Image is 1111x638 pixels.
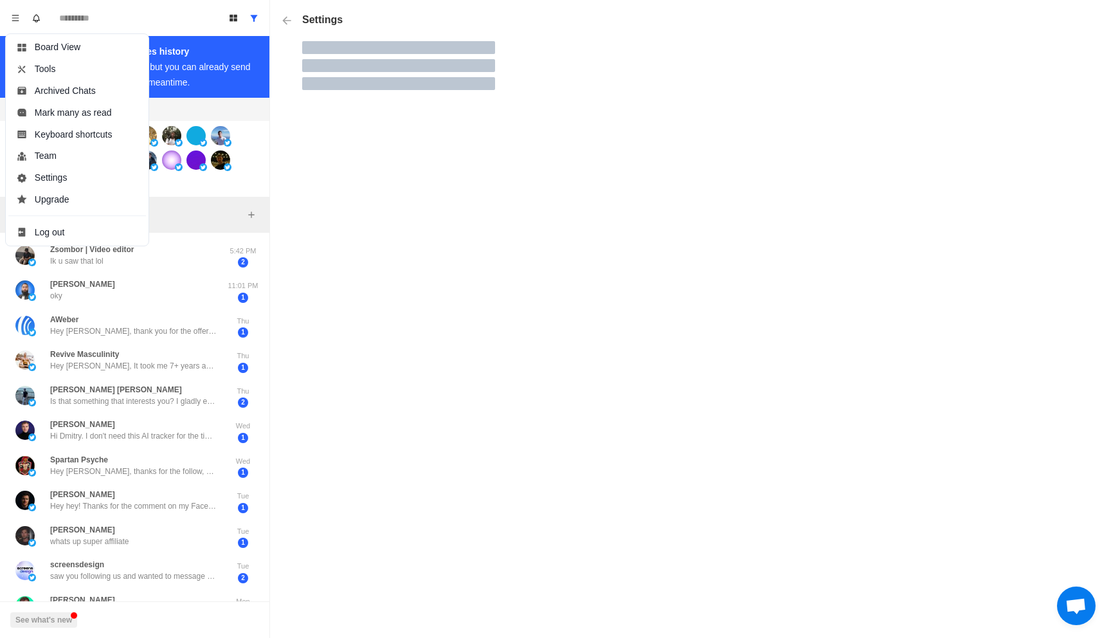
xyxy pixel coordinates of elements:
[238,433,248,443] span: 1
[162,150,181,170] img: picture
[238,257,248,268] span: 2
[227,456,259,467] p: Wed
[50,430,217,442] p: Hi Dmitry. I don't need this AI tracker for the time being, but I might in the future.
[244,207,259,223] button: Add filters
[28,539,36,547] img: picture
[223,8,244,28] button: Board View
[238,293,248,303] span: 1
[15,280,35,300] img: picture
[50,524,115,536] p: [PERSON_NAME]
[28,504,36,511] img: picture
[227,491,259,502] p: Tue
[50,325,217,337] p: Hey [PERSON_NAME], thank you for the offer! We will definitely keep this in mind. Currently, we a...
[175,163,183,171] img: picture
[50,278,115,290] p: [PERSON_NAME]
[28,399,36,406] img: picture
[199,163,207,171] img: picture
[227,280,259,291] p: 11:01 PM
[26,8,46,28] button: Notifications
[50,360,217,372] p: Hey [PERSON_NAME], It took me 7+ years and 1000s of relapses to finally quit p*rn addiction. I pu...
[162,126,181,145] img: picture
[227,246,259,257] p: 5:42 PM
[238,397,248,408] span: 2
[50,244,134,255] p: Zsombor | Video editor
[15,316,35,335] img: picture
[15,456,35,475] img: picture
[238,327,248,338] span: 1
[15,561,35,580] img: picture
[227,421,259,432] p: Wed
[227,596,259,607] p: Mon
[28,293,36,301] img: picture
[50,314,78,325] p: AWeber
[50,384,182,396] p: [PERSON_NAME] [PERSON_NAME]
[50,349,119,360] p: Revive Masculinity
[1057,587,1096,625] div: Open chat
[211,150,230,170] img: picture
[50,454,108,466] p: Spartan Psyche
[227,316,259,327] p: Thu
[50,290,62,302] p: oky
[244,8,264,28] button: Show all conversations
[50,594,115,606] p: [PERSON_NAME]
[238,573,248,583] span: 2
[15,246,35,265] img: picture
[15,491,35,510] img: picture
[175,139,183,147] img: picture
[28,574,36,581] img: picture
[227,526,259,537] p: Tue
[276,10,297,31] button: back
[186,150,206,170] img: picture
[50,419,115,430] p: [PERSON_NAME]
[15,386,35,405] img: picture
[224,139,231,147] img: picture
[15,526,35,545] img: picture
[150,139,158,147] img: picture
[199,139,207,147] img: picture
[50,559,104,570] p: screensdesign
[15,596,35,615] img: picture
[28,259,36,266] img: picture
[186,126,206,145] img: picture
[50,489,115,500] p: [PERSON_NAME]
[15,351,35,370] img: picture
[50,466,217,477] p: Hey [PERSON_NAME], thanks for the follow, always good to know someone real is on the other side o...
[28,363,36,371] img: picture
[227,386,259,397] p: Thu
[10,612,77,628] button: See what's new
[50,500,217,512] p: Hey hey! Thanks for the comment on my Facebook Ad Thief Agent. You can download the full n8n temp...
[15,421,35,440] img: picture
[211,126,230,145] img: picture
[50,570,217,582] p: saw you following us and wanted to message you :) how's life?
[28,469,36,477] img: picture
[150,163,158,171] img: picture
[238,503,248,513] span: 1
[276,10,343,31] h2: Settings
[50,396,217,407] p: Is that something that interests you? I gladly explain more
[5,8,26,28] button: Menu
[50,536,129,547] p: whats up super affiliate
[238,538,248,548] span: 1
[227,561,259,572] p: Tue
[238,363,248,373] span: 1
[50,255,104,267] p: Ik u saw that lol
[224,163,231,171] img: picture
[28,329,36,336] img: picture
[227,351,259,361] p: Thu
[238,468,248,478] span: 1
[28,433,36,441] img: picture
